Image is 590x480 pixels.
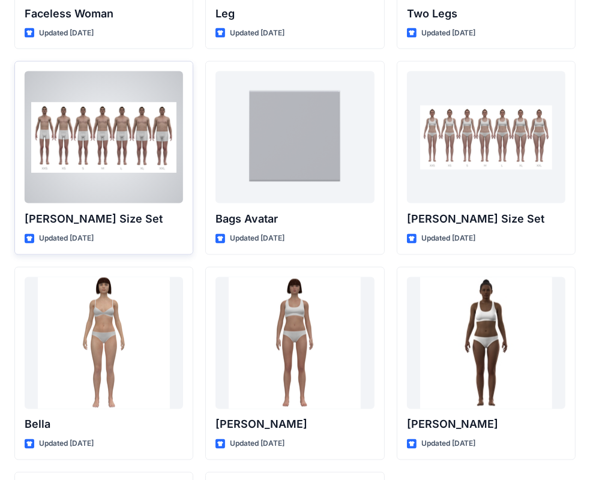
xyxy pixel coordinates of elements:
[407,71,565,203] a: Olivia Size Set
[215,5,374,22] p: Leg
[25,277,183,409] a: Bella
[215,416,374,433] p: [PERSON_NAME]
[407,211,565,227] p: [PERSON_NAME] Size Set
[25,211,183,227] p: [PERSON_NAME] Size Set
[215,277,374,409] a: Emma
[407,416,565,433] p: [PERSON_NAME]
[39,232,94,245] p: Updated [DATE]
[421,438,476,451] p: Updated [DATE]
[407,5,565,22] p: Two Legs
[407,277,565,409] a: Gabrielle
[39,438,94,451] p: Updated [DATE]
[421,27,476,40] p: Updated [DATE]
[421,232,476,245] p: Updated [DATE]
[230,438,284,451] p: Updated [DATE]
[25,5,183,22] p: Faceless Woman
[215,71,374,203] a: Bags Avatar
[25,416,183,433] p: Bella
[25,71,183,203] a: Oliver Size Set
[230,27,284,40] p: Updated [DATE]
[39,27,94,40] p: Updated [DATE]
[215,211,374,227] p: Bags Avatar
[230,232,284,245] p: Updated [DATE]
